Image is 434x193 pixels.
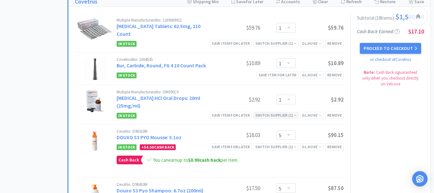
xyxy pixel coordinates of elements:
i: None [308,144,318,149]
div: $18.03 [212,131,260,139]
span: GL: [302,72,322,77]
div: $2.92 [212,96,260,103]
i: None [308,41,318,46]
div: Save item for later [257,72,299,78]
div: Multiple Manufacturers No: OM090CV [117,90,212,94]
span: $87.50 [328,185,344,192]
span: $17.10 [408,28,424,35]
div: Remove [325,72,344,78]
div: Save item for later [210,40,252,47]
a: or checkout at Covetrus [370,57,411,62]
a: Bur, Carbide, Round, FG 4 10 Count Pack [117,62,206,69]
div: Ceva No: D98310M [117,129,212,133]
span: GL: [302,113,322,118]
span: GL: [302,41,322,46]
button: Proceed to Checkout [360,43,421,54]
span: $90.15 [328,131,344,139]
span: $4.50 [144,145,154,150]
span: GL: [302,144,322,149]
div: Switch Supplier ( 1 ) [255,144,297,150]
div: Switch Supplier ( 1 ) [255,112,297,118]
span: $0.90 [188,157,199,163]
div: $10.89 [212,59,260,67]
img: 099c5528528a4af689ff2dd837d78df9_451223.png [77,18,113,41]
div: Remove [325,143,344,150]
span: In Stock [117,113,137,119]
img: 55b401c058ab450fbd6191090038ff95_28339.png [86,90,104,112]
div: $17.50 [212,184,260,192]
span: $2.92 [331,96,344,103]
a: [MEDICAL_DATA] HCl Oral Drops: 20ml (25mg/ml) [117,95,200,109]
div: $59.76 [212,24,260,32]
span: In Stock [117,72,137,78]
span: Cash Back Earned : [357,28,400,34]
div: + Cash Back [140,144,176,150]
img: 634ec5c20bfb4c6ca18a867a5fb03186_32032.png [84,57,106,80]
div: Ceva No: D98410M [117,182,212,187]
i: None [308,72,318,77]
div: Switch Supplier ( 1 ) [255,40,297,46]
span: In Stock [117,144,137,150]
i: None [308,113,318,118]
img: 1263bc74064b47028536218f682118f2_404048.png [89,129,101,152]
div: Remove [325,40,344,47]
strong: cash back [188,157,221,163]
a: [MEDICAL_DATA] Tablets: 62.5mg, 210 Count [117,23,200,37]
a: DOUXO S3 PYO Mousse: 5.1oz [117,134,182,140]
span: In Stock [117,41,137,47]
strong: Note: [364,70,375,75]
span: $59.76 [328,24,344,31]
div: Save item for later [210,112,252,119]
div: Remove [325,112,344,119]
div: Save item for later [210,143,252,150]
span: Cash Back [117,156,141,164]
span: Cash Back is guaranteed only when you checkout directly on Vetcove [362,70,419,87]
div: Open Intercom Messenger [412,171,428,187]
span: You can earn up to per item [153,157,237,163]
div: Covetrus No: 1004535 [117,57,212,62]
div: Multiple Manufacturers No: 1169569911 [117,18,212,22]
div: Subtotal ( 18 item s ): [357,13,424,20]
span: $10.89 [328,60,344,67]
span: $1,540.64 [395,13,424,20]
